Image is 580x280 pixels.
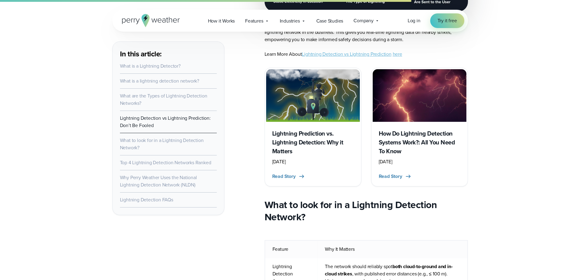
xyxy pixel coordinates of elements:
h3: In this article: [120,49,217,59]
a: Lightning Detection vs Lightning Prediction [302,51,391,58]
td: Feature [265,240,318,258]
span: Case Studies [316,17,343,25]
div: [DATE] [272,158,354,165]
td: Why It Matters [318,240,468,258]
div: [DATE] [379,158,460,165]
a: Try it free [430,13,464,28]
span: Industries [280,17,300,25]
img: Lightning Detection [373,69,466,122]
a: What is a lightning detection network? [120,77,199,84]
a: What are the Types of Lightning Detection Networks? [120,92,207,107]
a: Case Studies [311,15,349,27]
img: Lightning Prediction vs. Lightning Detection [266,69,360,122]
h3: Lightning Prediction vs. Lightning Detection: Why it Matters [272,129,354,156]
a: Lightning Prediction vs. Lightning Detection Lightning Prediction vs. Lightning Detection: Why it... [265,68,361,186]
a: Log in [408,17,420,24]
a: Lightning Detection FAQs [120,196,173,203]
span: Read Story [272,173,296,180]
button: Read Story [379,173,412,180]
span: Read Story [379,173,402,180]
a: here [393,51,402,58]
strong: both cloud-to-ground and in-cloud strikes [325,263,452,277]
button: Read Story [272,173,305,180]
a: What to look for in a Lightning Detection Network? [120,137,204,151]
a: How it Works [203,15,240,27]
span: Features [245,17,263,25]
a: Why Perry Weather Uses the National Lightning Detection Network (NLDN) [120,174,197,188]
h2: What to look for in a Lightning Detection Network? [265,199,468,223]
span: Company [353,17,374,24]
div: slideshow [265,68,468,186]
a: Lightning Detection How Do Lightning Detection Systems Work?: All You Need To Know [DATE] Read Story [371,68,468,186]
a: Top 4 Lightning Detection Networks Ranked [120,159,211,166]
a: What is a Lightning Detector? [120,62,181,69]
a: Lightning Detection vs Lightning Prediction: Don’t Be Fooled [120,115,211,129]
p: The good news? Perry Weather can lightning with incredible accuracy using the best lightning netw... [265,21,468,58]
span: Try it free [438,17,457,24]
span: How it Works [208,17,235,25]
h3: How Do Lightning Detection Systems Work?: All You Need To Know [379,129,460,156]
